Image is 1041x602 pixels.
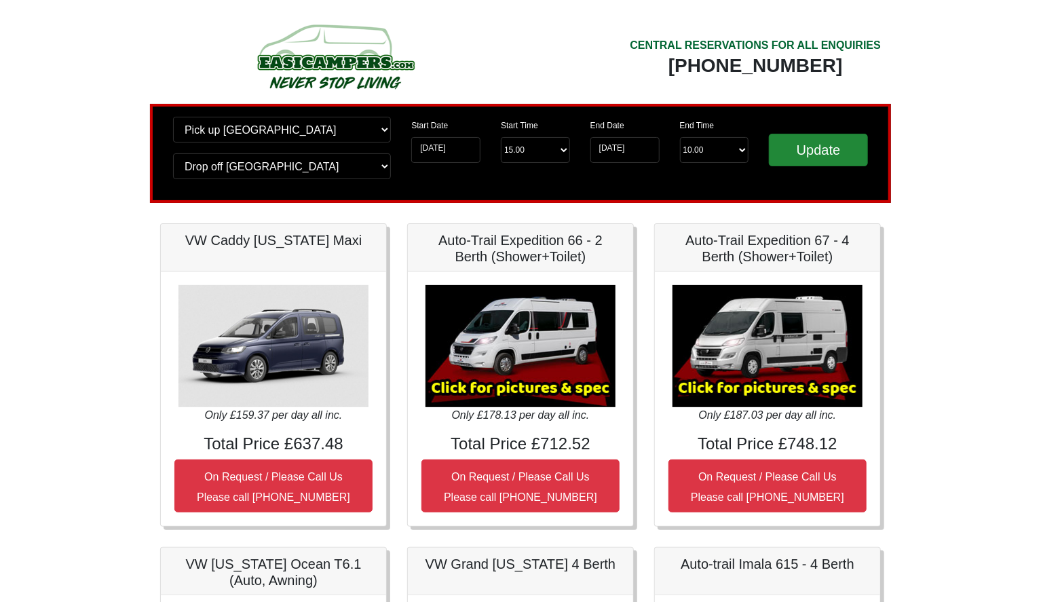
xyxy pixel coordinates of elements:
[421,556,620,572] h5: VW Grand [US_STATE] 4 Berth
[174,556,373,588] h5: VW [US_STATE] Ocean T6.1 (Auto, Awning)
[197,471,350,503] small: On Request / Please Call Us Please call [PHONE_NUMBER]
[691,471,844,503] small: On Request / Please Call Us Please call [PHONE_NUMBER]
[206,19,464,94] img: campers-checkout-logo.png
[178,285,368,407] img: VW Caddy California Maxi
[425,285,616,407] img: Auto-Trail Expedition 66 - 2 Berth (Shower+Toilet)
[668,459,867,512] button: On Request / Please Call UsPlease call [PHONE_NUMBER]
[590,137,660,163] input: Return Date
[668,232,867,265] h5: Auto-Trail Expedition 67 - 4 Berth (Shower+Toilet)
[769,134,868,166] input: Update
[421,459,620,512] button: On Request / Please Call UsPlease call [PHONE_NUMBER]
[421,434,620,454] h4: Total Price £712.52
[174,232,373,248] h5: VW Caddy [US_STATE] Maxi
[452,409,590,421] i: Only £178.13 per day all inc.
[444,471,597,503] small: On Request / Please Call Us Please call [PHONE_NUMBER]
[174,459,373,512] button: On Request / Please Call UsPlease call [PHONE_NUMBER]
[421,232,620,265] h5: Auto-Trail Expedition 66 - 2 Berth (Shower+Toilet)
[411,119,448,132] label: Start Date
[501,119,538,132] label: Start Time
[673,285,863,407] img: Auto-Trail Expedition 67 - 4 Berth (Shower+Toilet)
[668,434,867,454] h4: Total Price £748.12
[630,54,881,78] div: [PHONE_NUMBER]
[668,556,867,572] h5: Auto-trail Imala 615 - 4 Berth
[411,137,480,163] input: Start Date
[174,434,373,454] h4: Total Price £637.48
[590,119,624,132] label: End Date
[630,37,881,54] div: CENTRAL RESERVATIONS FOR ALL ENQUIRIES
[205,409,343,421] i: Only £159.37 per day all inc.
[680,119,715,132] label: End Time
[699,409,837,421] i: Only £187.03 per day all inc.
